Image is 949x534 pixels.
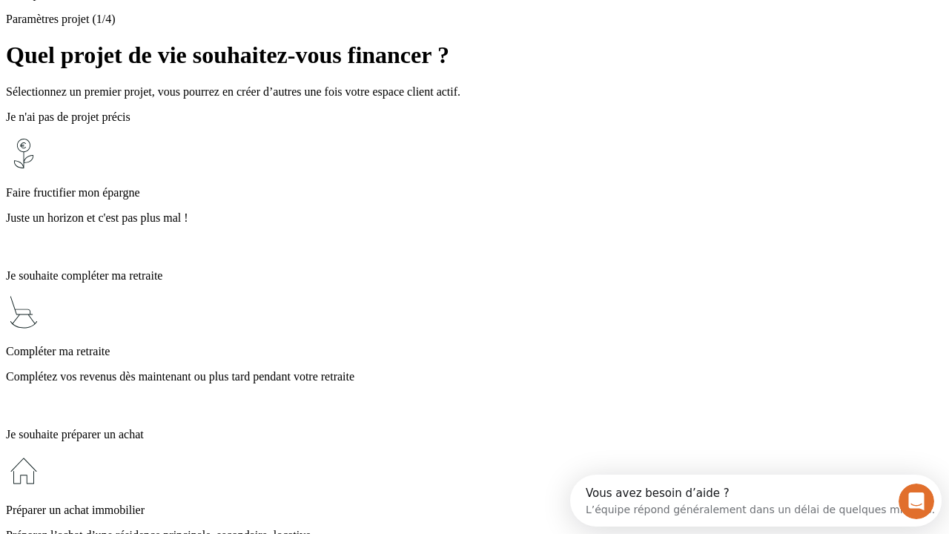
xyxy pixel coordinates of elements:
[570,475,942,527] iframe: Intercom live chat discovery launcher
[6,13,943,26] p: Paramètres projet (1/4)
[6,6,409,47] div: Ouvrir le Messenger Intercom
[16,13,365,24] div: Vous avez besoin d’aide ?
[6,269,943,283] p: Je souhaite compléter ma retraite
[6,370,943,383] p: Complétez vos revenus dès maintenant ou plus tard pendant votre retraite
[6,85,460,98] span: Sélectionnez un premier projet, vous pourrez en créer d’autres une fois votre espace client actif.
[6,42,943,69] h1: Quel projet de vie souhaitez-vous financer ?
[6,345,943,358] p: Compléter ma retraite
[899,484,934,519] iframe: Intercom live chat
[16,24,365,40] div: L’équipe répond généralement dans un délai de quelques minutes.
[6,504,943,517] p: Préparer un achat immobilier
[6,428,943,441] p: Je souhaite préparer un achat
[6,186,943,200] p: Faire fructifier mon épargne
[6,211,943,225] p: Juste un horizon et c'est pas plus mal !
[6,111,943,124] p: Je n'ai pas de projet précis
